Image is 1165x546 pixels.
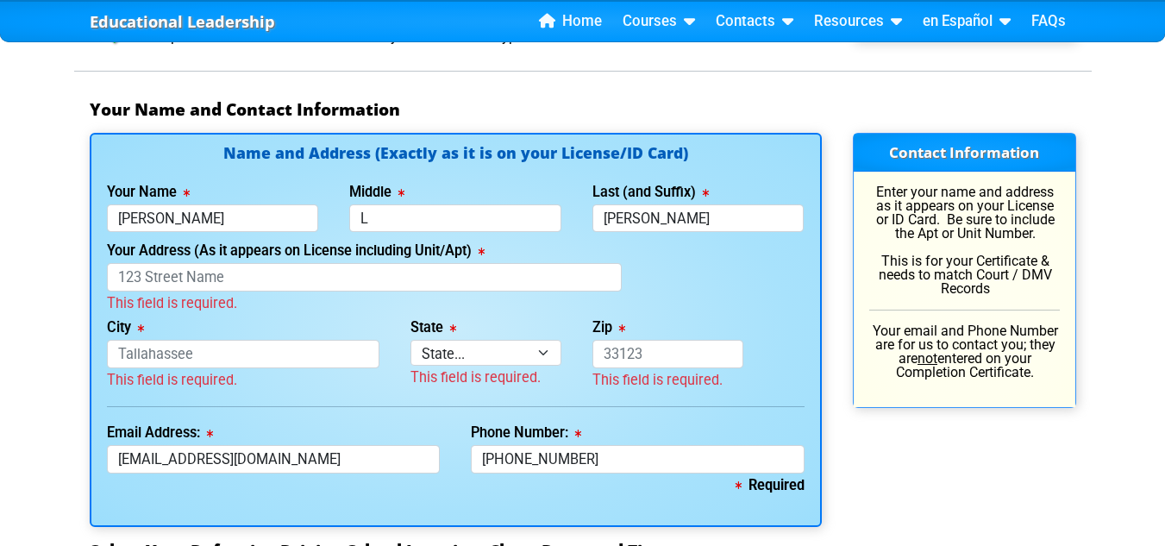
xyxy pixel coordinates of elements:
div: This field is required. [592,368,743,392]
label: Email Address: [107,426,213,440]
input: 33123 [592,340,743,368]
label: Your Address (As it appears on License including Unit/Apt) [107,244,485,258]
input: Tallahassee [107,340,379,368]
h4: Name and Address (Exactly as it is on your License/ID Card) [107,146,805,160]
label: Your Name [107,185,190,199]
input: myname@domain.com [107,445,441,474]
label: State [410,321,456,335]
a: Home [532,9,609,35]
input: First Name [107,204,319,233]
input: Last Name [592,204,805,233]
a: Resources [807,9,909,35]
a: Courses [616,9,702,35]
a: en Español [916,9,1018,35]
label: Last (and Suffix) [592,185,709,199]
a: Educational Leadership [90,8,275,36]
input: 123 Street Name [107,263,623,292]
h3: Your Name and Contact Information [90,99,1076,120]
a: Contacts [709,9,800,35]
u: not [918,350,937,367]
input: Where we can reach you [471,445,805,474]
div: This field is required. [107,292,623,316]
label: Phone Number: [471,426,581,440]
p: Enter your name and address as it appears on your License or ID Card. Be sure to include the Apt ... [869,185,1060,296]
label: Zip [592,321,625,335]
p: Your email and Phone Number are for us to contact you; they are entered on your Completion Certif... [869,324,1060,380]
b: Required [736,477,805,493]
div: This field is required. [410,366,561,390]
label: City [107,321,144,335]
a: FAQs [1024,9,1073,35]
h3: Contact Information [854,134,1075,172]
input: Middle Name [349,204,561,233]
div: This field is required. [107,368,379,392]
label: Middle [349,185,404,199]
